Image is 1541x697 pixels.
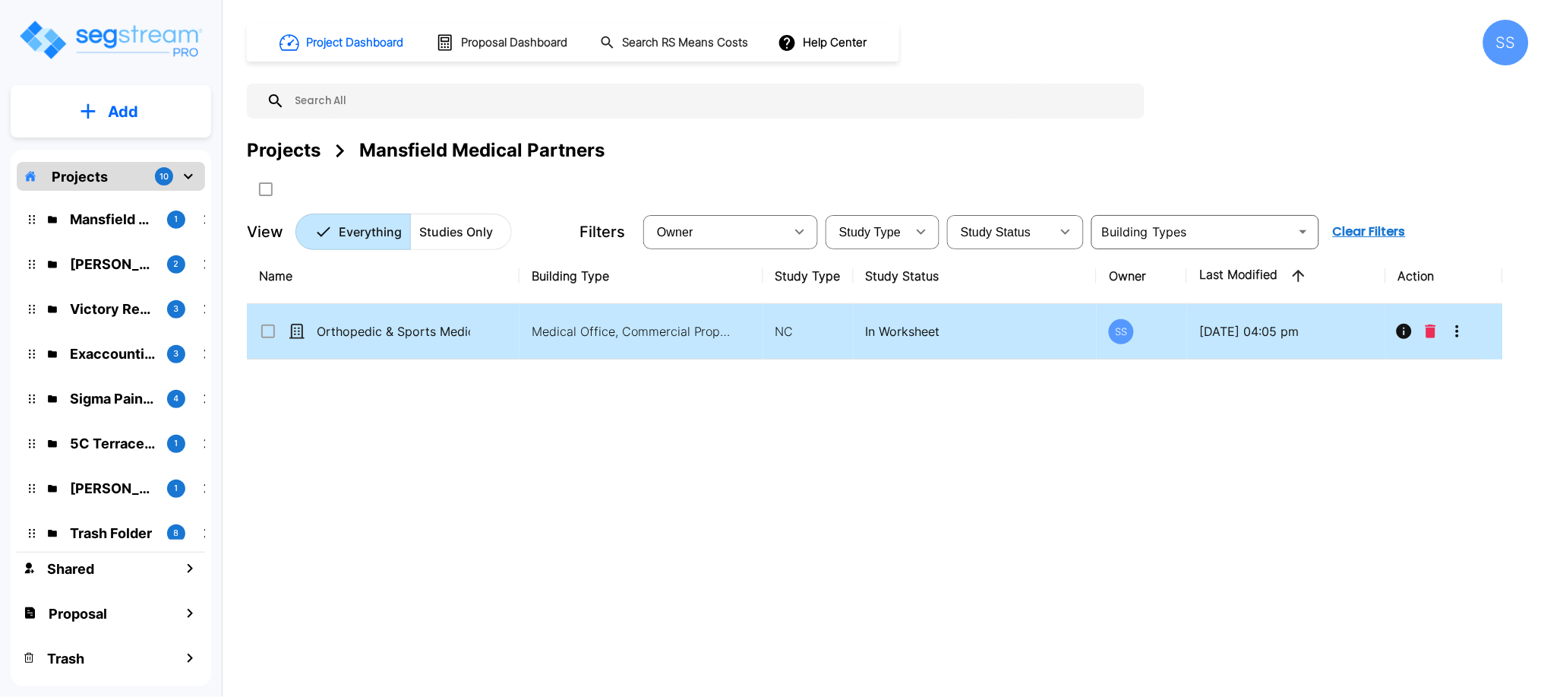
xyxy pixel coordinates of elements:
div: Mansfield Medical Partners [359,137,605,164]
input: Search All [285,84,1137,119]
p: 1 [175,482,178,495]
h1: Proposal Dashboard [461,34,567,52]
th: Action [1386,249,1504,304]
button: Help Center [775,28,873,57]
p: Projects [52,166,108,187]
img: Logo [17,18,204,62]
button: Open [1293,221,1314,242]
h1: Proposal [49,604,107,624]
p: Trash Folder [70,523,155,543]
p: 1 [175,213,178,226]
p: 8 [174,527,179,540]
p: Mansfield Medical Partners [70,209,155,230]
button: Add [11,90,211,134]
button: Delete [1419,316,1442,347]
p: In Worksheet [866,322,1085,341]
p: Herin Family Investments [70,254,155,274]
input: Building Types [1096,221,1290,242]
div: Select [646,211,785,253]
p: 5C Terrace Shops [70,433,155,454]
p: 3 [174,303,179,315]
h1: Trash [47,648,84,669]
span: Study Type [839,226,901,239]
th: Last Modified [1187,249,1385,304]
p: Victory Real Estate [70,299,155,319]
th: Owner [1097,249,1187,304]
p: Add [108,100,138,123]
p: View [247,220,283,243]
p: 3 [174,347,179,360]
button: Info [1389,316,1419,347]
button: Studies Only [410,214,512,250]
p: Studies Only [419,223,493,241]
p: NC [775,322,842,341]
p: Orthopedic & Sports Medicine Institute [317,322,470,341]
h1: Shared [47,559,94,579]
h1: Project Dashboard [306,34,403,52]
div: Select [950,211,1050,253]
button: More-Options [1442,316,1473,347]
div: Select [829,211,906,253]
th: Study Status [854,249,1097,304]
p: 2 [174,258,179,271]
p: Filters [579,220,625,243]
p: Everything [339,223,402,241]
p: Exaccountic - Victory Real Estate [70,344,155,364]
button: SelectAll [251,174,281,204]
h1: Search RS Means Costs [622,34,748,52]
div: SS [1483,20,1529,65]
button: Search RS Means Costs [594,28,756,58]
p: Sigma Pain Clinic [70,388,155,409]
p: Medical Office, Commercial Property Site [532,322,737,341]
button: Project Dashboard [273,26,412,59]
div: Projects [247,137,321,164]
span: Owner [657,226,693,239]
th: Name [247,249,519,304]
th: Building Type [519,249,763,304]
p: 4 [174,392,179,405]
span: Study Status [961,226,1031,239]
th: Study Type [763,249,854,304]
button: Clear Filters [1327,217,1412,247]
button: Proposal Dashboard [430,27,576,59]
p: 1 [175,437,178,450]
p: 10 [159,170,169,183]
div: Platform [295,214,512,250]
p: [DATE] 04:05 pm [1199,322,1373,341]
p: McLane Rental Properties [70,478,155,499]
button: Everything [295,214,411,250]
div: SS [1109,319,1134,344]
